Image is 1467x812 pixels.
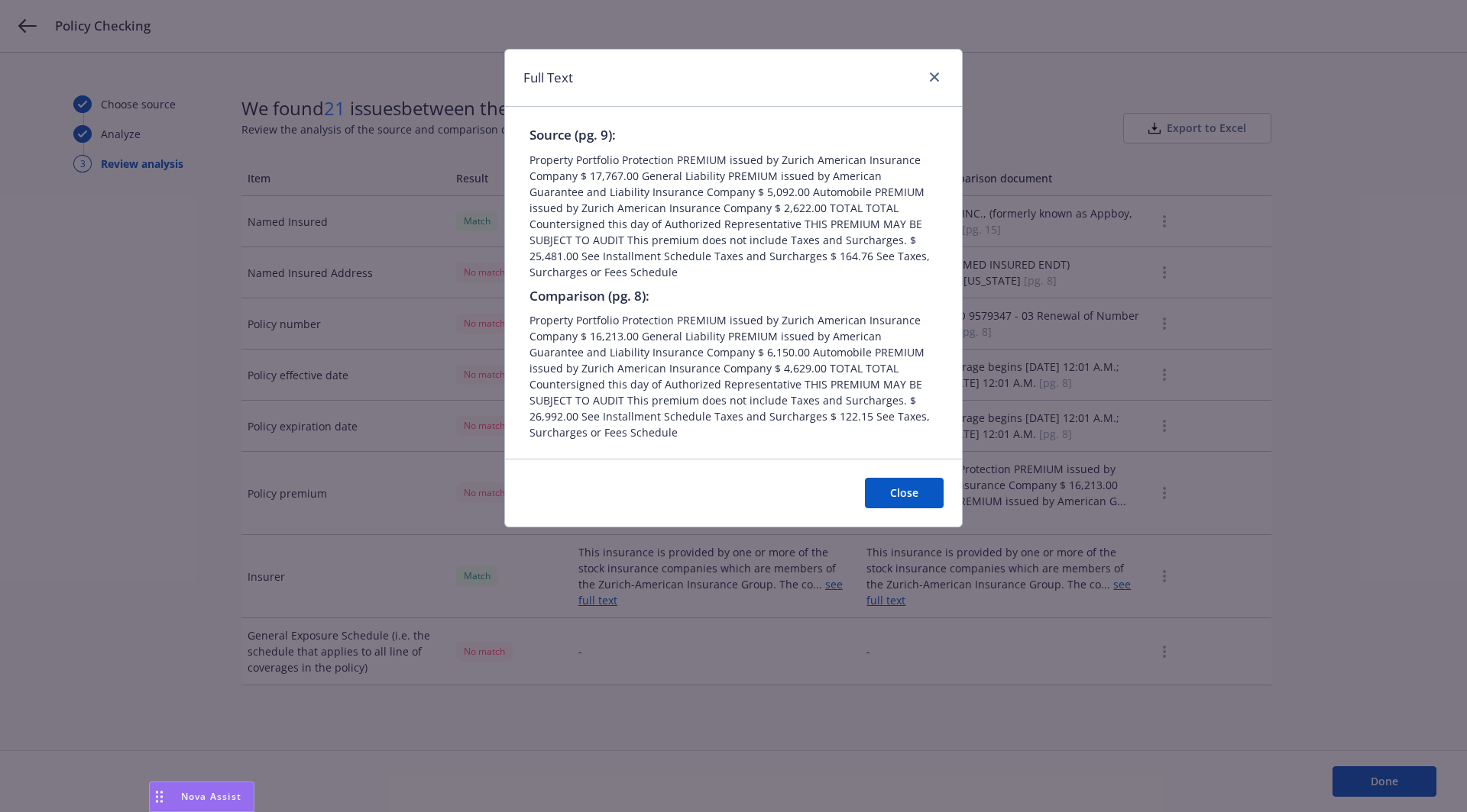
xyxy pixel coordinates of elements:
h1: Full Text [523,68,573,88]
button: Close [865,478,944,508]
a: close [925,68,944,86]
span: Property Portfolio Protection PREMIUM issued by Zurich American Insurance Company $ 17,767.00 Gen... [529,152,938,280]
button: Nova Assist [149,781,254,812]
span: Nova Assist [181,790,241,803]
span: Source (pg. 9): [529,125,938,145]
span: Comparison (pg. 8): [529,286,938,306]
div: Drag to move [150,782,169,811]
span: Property Portfolio Protection PREMIUM issued by Zurich American Insurance Company $ 16,213.00 Gen... [529,312,938,440]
